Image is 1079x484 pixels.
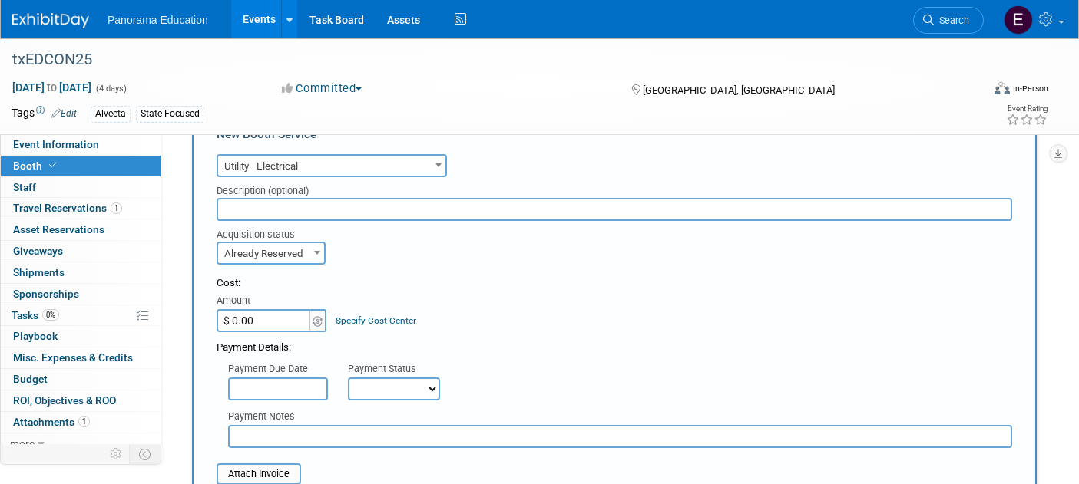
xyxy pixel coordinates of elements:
td: Toggle Event Tabs [130,444,161,464]
img: Format-Inperson.png [995,82,1010,94]
a: Specify Cost Center [336,315,416,326]
span: Panorama Education [108,14,208,26]
button: Committed [276,81,368,97]
span: Booth [13,160,60,172]
a: Budget [1,369,161,390]
a: Booth [1,156,161,176]
span: Tasks [12,309,59,321]
a: Tasks0% [1,305,161,326]
div: New Booth Service [217,126,1012,150]
span: (4 days) [94,84,127,94]
div: State-Focused [136,106,204,122]
a: Misc. Expenses & Credits [1,347,161,368]
td: Tags [12,105,77,123]
div: Alveeta [91,106,131,122]
a: Asset Reservations [1,219,161,240]
div: Payment Status [348,362,451,377]
div: Event Rating [1006,105,1048,113]
span: Asset Reservations [13,223,104,235]
a: Edit [51,108,77,119]
a: Staff [1,177,161,198]
a: Attachments1 [1,412,161,433]
div: Acquisition status [217,221,330,242]
a: Search [913,7,984,34]
span: Attachments [13,416,90,428]
div: Payment Due Date [228,362,325,377]
div: Description (optional) [217,177,1012,198]
img: ExhibitDay [12,13,89,28]
div: Payment Notes [228,410,1012,425]
span: more [10,437,35,449]
span: Already Reserved [218,243,324,265]
div: Payment Details: [217,332,1012,355]
span: Misc. Expenses & Credits [13,351,133,364]
i: Booth reservation complete [49,161,57,170]
div: Event Format [895,80,1048,103]
span: Event Information [13,138,99,150]
a: ROI, Objectives & ROO [1,390,161,411]
span: Sponsorships [13,288,79,300]
span: Playbook [13,330,58,342]
div: Cost: [217,276,1012,291]
a: Travel Reservations1 [1,198,161,219]
span: Giveaways [13,245,63,257]
span: 0% [42,309,59,321]
div: txEDCON25 [7,46,960,74]
span: ROI, Objectives & ROO [13,394,116,407]
span: Already Reserved [217,242,326,265]
span: [GEOGRAPHIC_DATA], [GEOGRAPHIC_DATA] [643,84,835,96]
span: Travel Reservations [13,202,122,214]
div: Amount [217,294,328,309]
span: [DATE] [DATE] [12,81,92,94]
span: Staff [13,181,36,193]
span: 1 [111,202,122,214]
a: Giveaways [1,241,161,262]
a: Event Information [1,134,161,155]
a: Shipments [1,262,161,283]
span: 1 [78,416,90,427]
span: to [45,81,59,94]
td: Personalize Event Tab Strip [103,444,130,464]
a: Sponsorships [1,284,161,305]
span: Utility - Electrical [217,154,447,177]
body: Rich Text Area. Press ALT-0 for help. [8,6,776,21]
a: Playbook [1,326,161,347]
span: Shipments [13,266,65,278]
img: External Events Calendar [1004,5,1033,35]
a: more [1,433,161,454]
span: Utility - Electrical [218,156,445,177]
span: Budget [13,373,48,385]
span: Search [934,15,969,26]
div: In-Person [1012,83,1048,94]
